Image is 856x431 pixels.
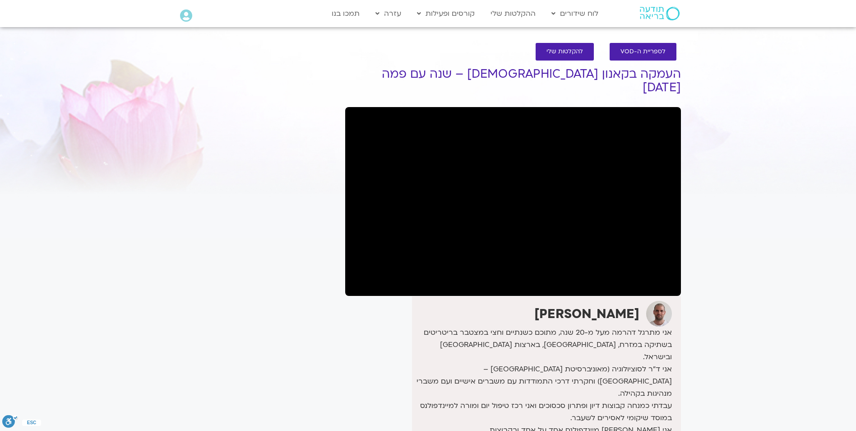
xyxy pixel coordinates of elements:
h1: העמקה בקאנון [DEMOGRAPHIC_DATA] – שנה עם פמה [DATE] [345,67,681,94]
strong: [PERSON_NAME] [534,305,639,323]
span: להקלטות שלי [546,48,583,55]
img: דקל קנטי [646,301,672,327]
a: לוח שידורים [547,5,603,22]
a: להקלטות שלי [536,43,594,61]
span: לספריית ה-VOD [620,48,666,55]
a: ההקלטות שלי [486,5,540,22]
a: קורסים ופעילות [412,5,479,22]
a: תמכו בנו [327,5,364,22]
img: תודעה בריאה [640,7,680,20]
a: לספריית ה-VOD [610,43,676,61]
a: עזרה [371,5,406,22]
